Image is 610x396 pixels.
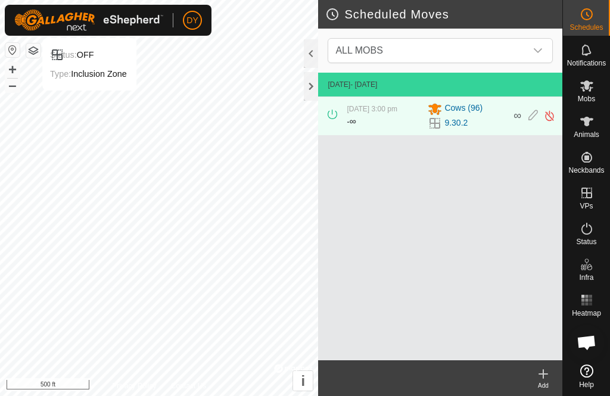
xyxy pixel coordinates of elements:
[526,39,550,63] div: dropdown trigger
[328,80,350,89] span: [DATE]
[325,7,562,21] h2: Scheduled Moves
[335,45,382,55] span: ALL MOBS
[567,60,606,67] span: Notifications
[444,117,468,129] a: 9.30.2
[524,381,562,390] div: Add
[5,43,20,57] button: Reset Map
[301,373,306,389] span: i
[5,78,20,92] button: –
[568,167,604,174] span: Neckbands
[349,116,356,126] span: ∞
[171,381,206,391] a: Contact Us
[576,238,596,245] span: Status
[579,381,594,388] span: Help
[350,80,377,89] span: - [DATE]
[14,10,163,31] img: Gallagher Logo
[293,371,313,391] button: i
[186,14,198,27] span: DY
[112,381,157,391] a: Privacy Policy
[347,114,356,129] div: -
[347,105,397,113] span: [DATE] 3:00 pm
[579,274,593,281] span: Infra
[50,67,127,81] div: Inclusion Zone
[50,69,71,79] label: Type:
[569,24,603,31] span: Schedules
[26,43,41,58] button: Map Layers
[563,360,610,393] a: Help
[578,95,595,102] span: Mobs
[572,310,601,317] span: Heatmap
[331,39,526,63] span: ALL MOBS
[574,131,599,138] span: Animals
[5,63,20,77] button: +
[544,110,555,122] img: Turn off schedule move
[444,102,483,116] span: Cows (96)
[580,202,593,210] span: VPs
[50,48,127,62] div: OFF
[513,110,521,121] span: ∞
[569,325,605,360] div: Open chat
